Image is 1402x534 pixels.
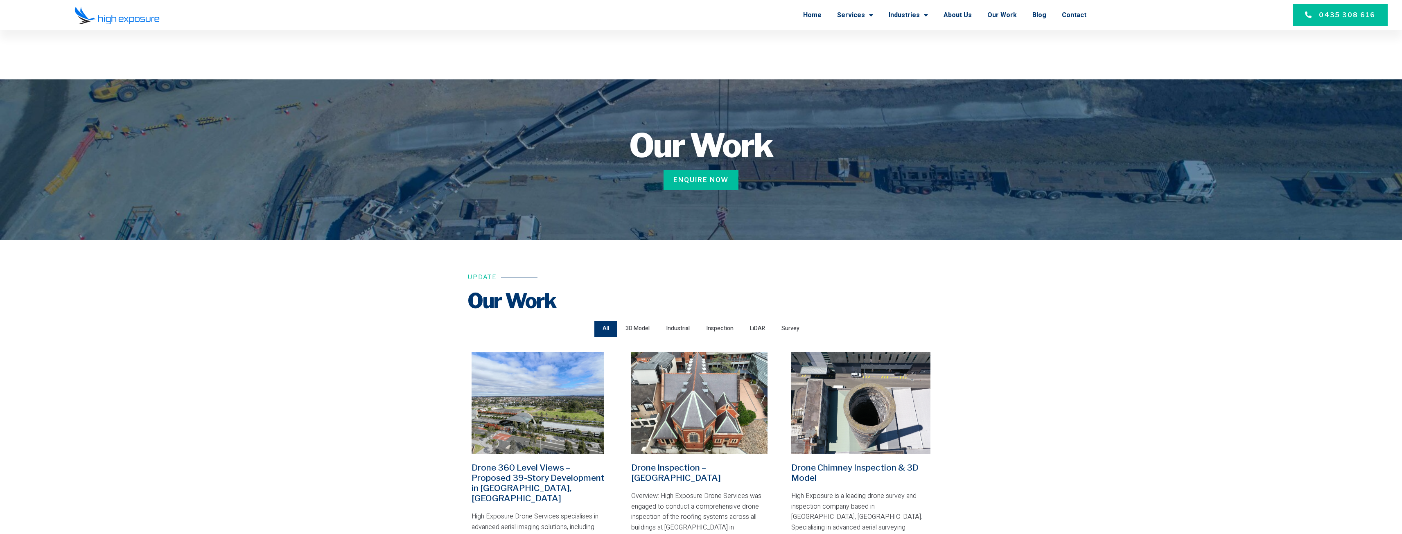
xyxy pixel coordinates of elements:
h6: Update [467,274,497,280]
span: 3D Model [625,323,650,334]
span: Survey [781,323,799,334]
span: Industrial [666,323,690,334]
a: About Us [944,5,972,26]
h1: Our Work [462,43,941,75]
a: Drone 360 Level Views – Proposed 39-Story Development in [GEOGRAPHIC_DATA], [GEOGRAPHIC_DATA] [472,462,605,504]
h1: Our Work [443,129,959,162]
img: Final-Logo copy [75,6,160,25]
a: 0435 308 616 [1293,4,1388,26]
span: LiDAR [750,323,765,334]
a: Our Work [987,5,1017,26]
a: Home [803,5,822,26]
span: Enquire Now [673,175,729,185]
a: Drone Inspection – [GEOGRAPHIC_DATA] [631,462,721,483]
a: Industries [889,5,928,26]
a: Services [837,5,873,26]
a: Contact [1062,5,1086,26]
a: Enquire Now [664,170,738,190]
a: Drone Chimney Inspection & 3D Model [791,462,919,483]
h2: Our Work [467,288,935,313]
nav: Menu [233,5,1086,26]
a: Blog [1032,5,1046,26]
span: 0435 308 616 [1319,10,1375,20]
span: All [603,323,609,334]
span: Inspection [706,323,734,334]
